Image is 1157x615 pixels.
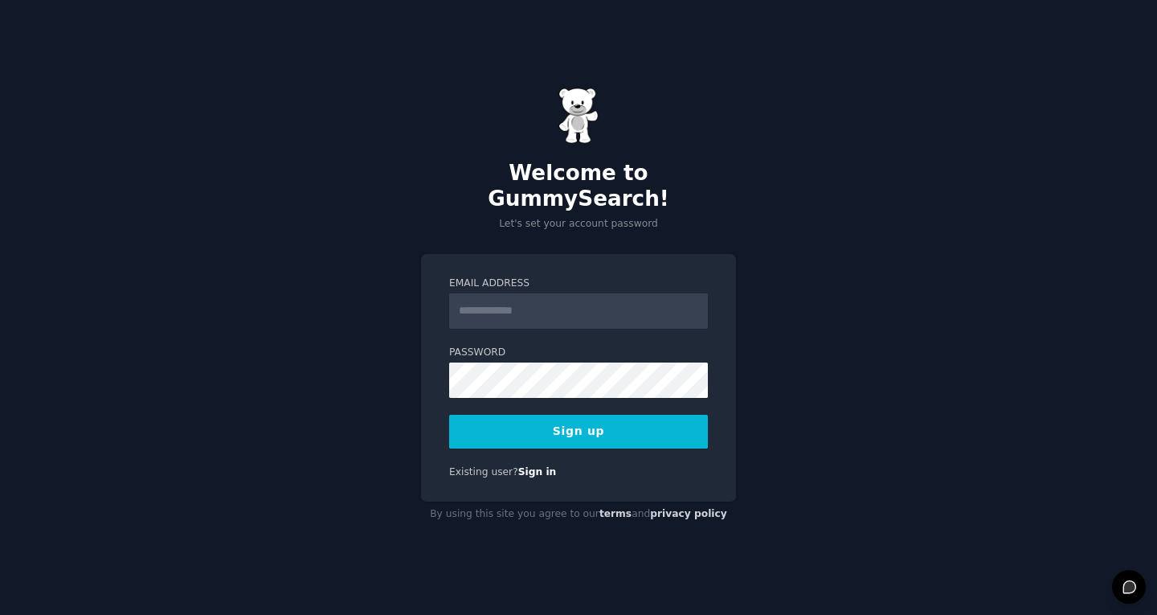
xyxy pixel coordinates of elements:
[599,508,632,519] a: terms
[558,88,599,144] img: Gummy Bear
[449,415,708,449] button: Sign up
[518,466,557,478] a: Sign in
[449,466,518,478] span: Existing user?
[650,508,727,519] a: privacy policy
[421,502,736,527] div: By using this site you agree to our and
[449,346,708,360] label: Password
[449,277,708,291] label: Email Address
[421,161,736,211] h2: Welcome to GummySearch!
[421,217,736,232] p: Let's set your account password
